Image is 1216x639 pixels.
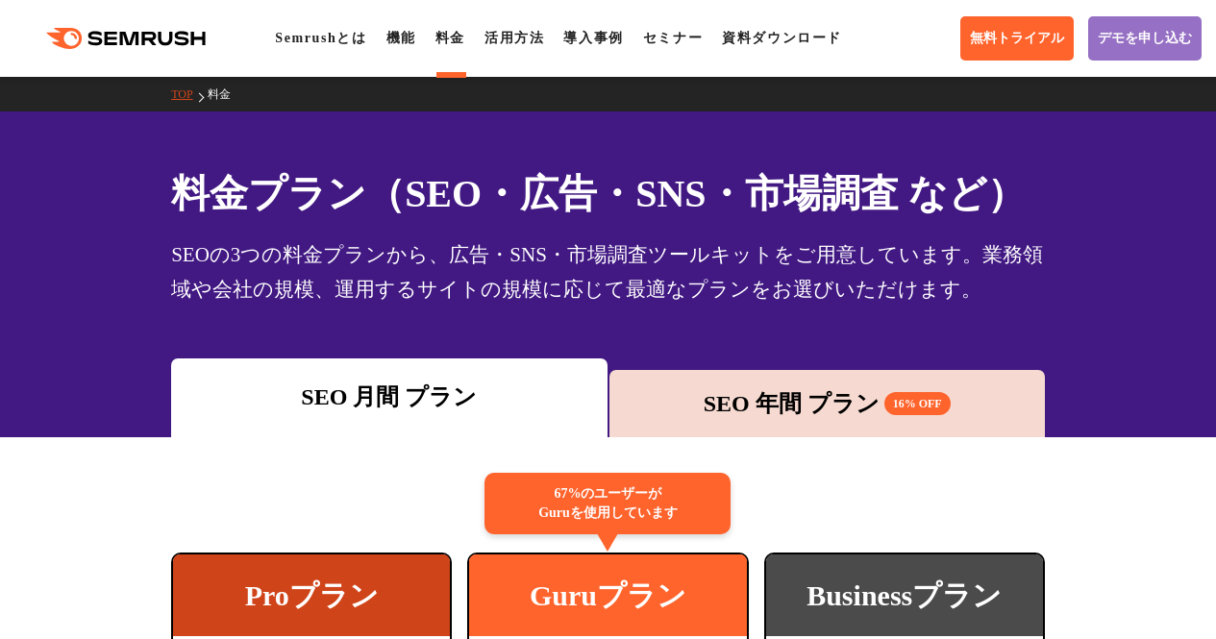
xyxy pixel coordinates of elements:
div: 67%のユーザーが Guruを使用しています [484,473,731,534]
a: 導入事例 [563,31,623,45]
a: 活用方法 [484,31,544,45]
a: 機能 [386,31,416,45]
span: 無料トライアル [970,30,1064,47]
div: SEOの3つの料金プランから、広告・SNS・市場調査ツールキットをご用意しています。業務領域や会社の規模、運用するサイトの規模に応じて最適なプランをお選びいただけます。 [171,237,1045,307]
a: TOP [171,87,207,101]
a: セミナー [643,31,703,45]
a: 資料ダウンロード [722,31,842,45]
a: デモを申し込む [1088,16,1202,61]
span: デモを申し込む [1098,30,1192,47]
a: 料金 [435,31,465,45]
span: 16% OFF [884,392,951,415]
h1: 料金プラン（SEO・広告・SNS・市場調査 など） [171,165,1045,222]
div: SEO 月間 プラン [181,380,597,414]
a: 料金 [208,87,245,101]
a: 無料トライアル [960,16,1074,61]
div: SEO 年間 プラン [619,386,1035,421]
a: Semrushとは [275,31,366,45]
div: Businessプラン [766,554,1043,636]
div: Proプラン [173,554,450,636]
div: Guruプラン [469,554,746,636]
